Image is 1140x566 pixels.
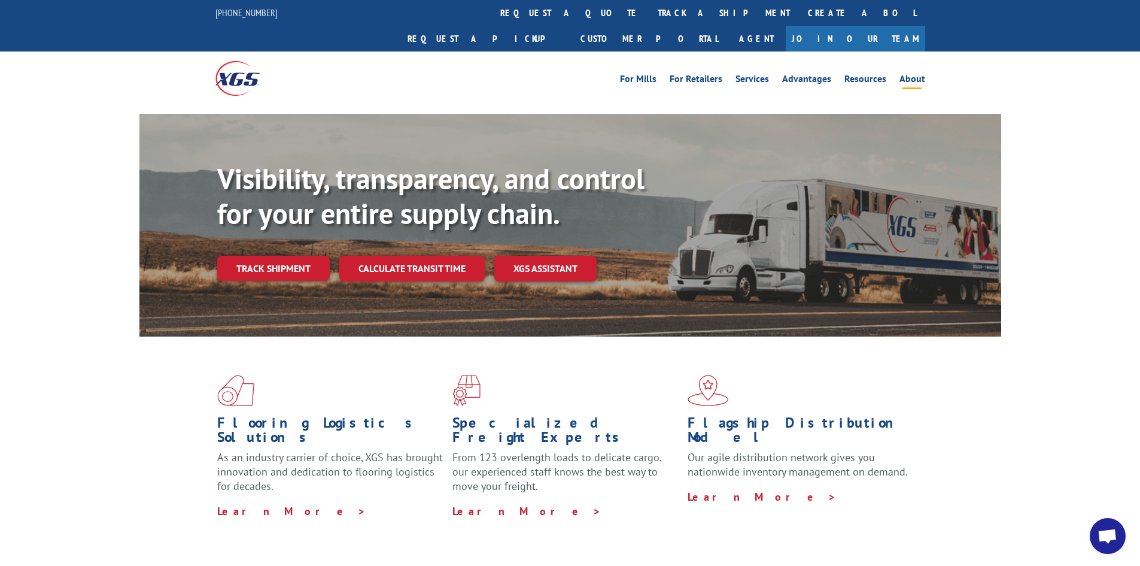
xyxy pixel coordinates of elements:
[688,450,908,479] span: Our agile distribution network gives you nationwide inventory management on demand.
[735,74,769,87] a: Services
[217,160,645,232] b: Visibility, transparency, and control for your entire supply chain.
[620,74,656,87] a: For Mills
[727,26,786,52] a: Agent
[217,375,254,406] img: xgs-icon-total-supply-chain-intelligence-red
[688,490,837,504] a: Learn More >
[452,504,601,518] a: Learn More >
[1090,518,1126,554] a: Open chat
[688,375,729,406] img: xgs-icon-flagship-distribution-model-red
[339,256,485,282] a: Calculate transit time
[217,256,330,281] a: Track shipment
[217,450,443,493] span: As an industry carrier of choice, XGS has brought innovation and dedication to flooring logistics...
[782,74,831,87] a: Advantages
[899,74,925,87] a: About
[217,504,366,518] a: Learn More >
[670,74,722,87] a: For Retailers
[571,26,727,52] a: Customer Portal
[452,375,481,406] img: xgs-icon-focused-on-flooring-red
[688,416,914,450] h1: Flagship Distribution Model
[786,26,925,52] a: Join Our Team
[452,450,679,504] p: From 123 overlength loads to delicate cargo, our experienced staff knows the best way to move you...
[215,7,278,19] a: [PHONE_NUMBER]
[217,416,443,450] h1: Flooring Logistics Solutions
[399,26,571,52] a: Request a pickup
[494,256,597,282] a: XGS ASSISTANT
[844,74,886,87] a: Resources
[452,416,679,450] h1: Specialized Freight Experts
